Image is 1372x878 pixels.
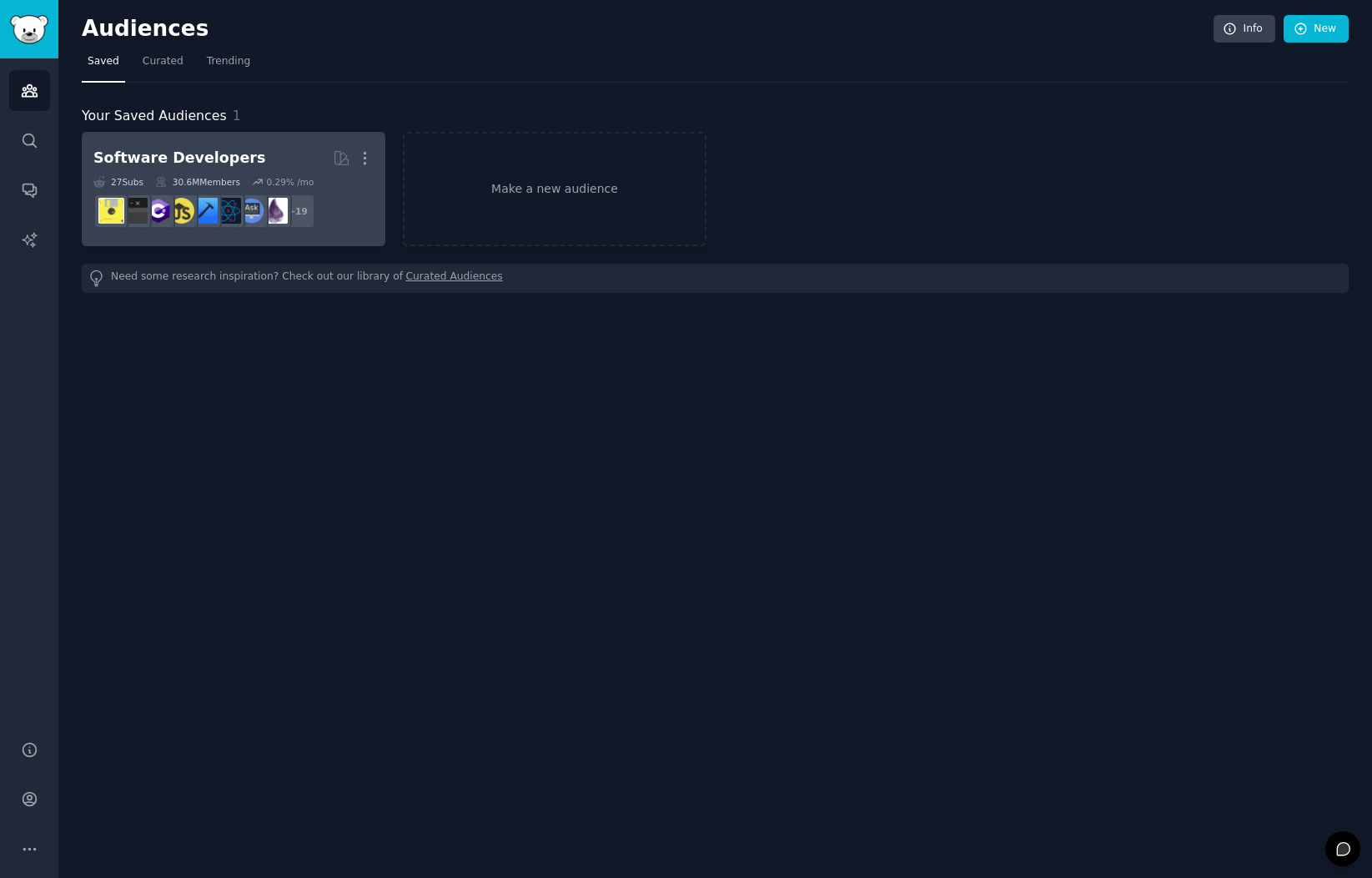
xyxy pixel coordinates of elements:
[239,198,264,224] img: AskComputerScience
[406,270,503,287] a: Curated Audiences
[403,132,706,246] a: Make a new audience
[98,198,124,224] img: ExperiencedDevs
[143,54,183,69] span: Curated
[192,198,218,224] img: iOSProgramming
[1214,15,1275,43] a: Info
[137,48,189,83] a: Curated
[10,15,48,44] img: GummySearch logo
[262,198,288,224] img: elixir
[266,176,314,188] div: 0.29 % /mo
[145,198,171,224] img: csharp
[168,198,194,224] img: learnjavascript
[215,198,241,224] img: reactnative
[201,48,256,83] a: Trending
[207,54,250,69] span: Trending
[82,132,385,246] a: Software Developers27Subs30.6MMembers0.29% /mo+19elixirAskComputerSciencereactnativeiOSProgrammin...
[88,54,119,69] span: Saved
[1284,15,1349,43] a: New
[82,16,1214,43] h2: Audiences
[93,148,265,169] div: Software Developers
[93,176,143,188] div: 27 Sub s
[82,48,125,83] a: Saved
[122,198,148,224] img: software
[233,108,241,124] span: 1
[82,264,1349,293] div: Need some research inspiration? Check out our library of
[155,176,240,188] div: 30.6M Members
[82,106,227,127] span: Your Saved Audiences
[280,194,315,229] div: + 19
